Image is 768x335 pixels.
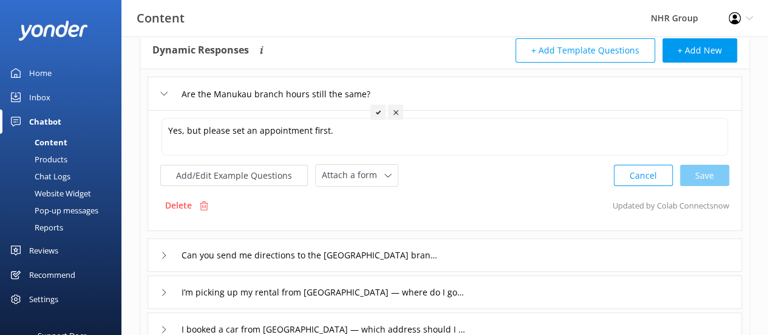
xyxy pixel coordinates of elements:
[160,165,308,186] button: Add/Edit Example Questions
[161,118,728,156] textarea: Yes, but please set an appointment first.
[7,168,121,185] a: Chat Logs
[165,199,192,212] p: Delete
[7,219,63,236] div: Reports
[152,38,249,63] h4: Dynamic Responses
[7,202,98,219] div: Pop-up messages
[7,202,121,219] a: Pop-up messages
[7,185,91,202] div: Website Widget
[137,9,185,28] h3: Content
[613,194,729,217] p: Updated by Colab Connects now
[29,109,61,134] div: Chatbot
[7,134,121,151] a: Content
[515,38,655,63] button: + Add Template Questions
[29,61,52,85] div: Home
[7,219,121,236] a: Reports
[7,168,70,185] div: Chat Logs
[7,185,121,202] a: Website Widget
[662,38,737,63] button: + Add New
[29,85,50,109] div: Inbox
[7,151,67,168] div: Products
[7,151,121,168] a: Products
[29,238,58,263] div: Reviews
[7,134,67,151] div: Content
[29,287,58,311] div: Settings
[29,263,75,287] div: Recommend
[322,168,384,182] span: Attach a form
[614,165,673,186] button: Cancel
[18,21,88,41] img: yonder-white-logo.png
